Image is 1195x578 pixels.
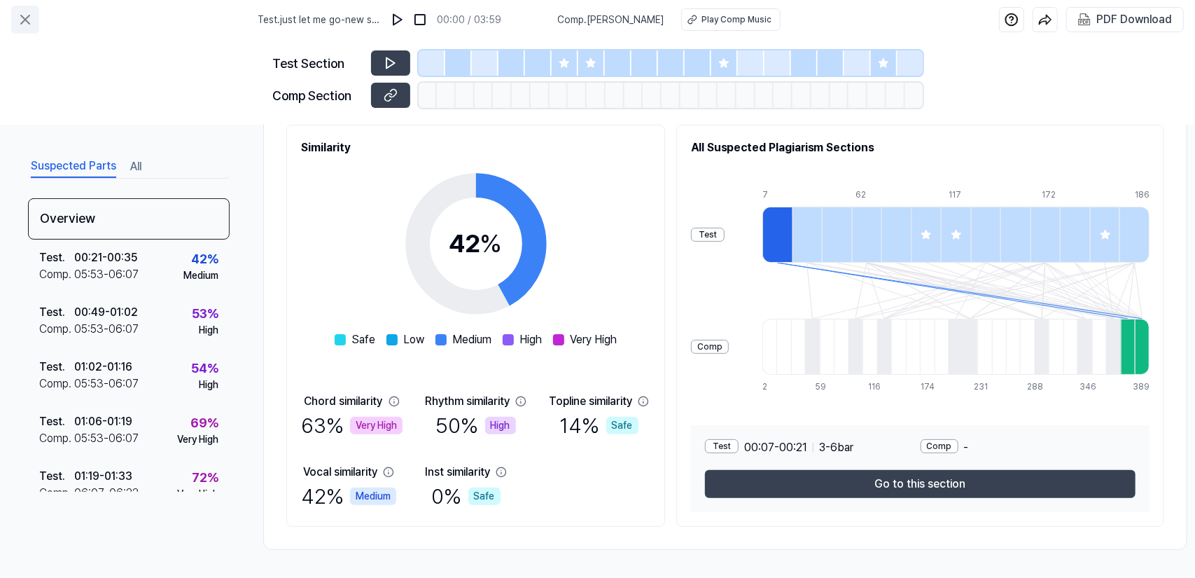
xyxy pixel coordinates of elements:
[816,380,830,393] div: 59
[921,439,958,453] div: Comp
[425,393,510,410] div: Rhythm similarity
[691,228,725,242] div: Test
[177,432,218,447] div: Very High
[452,331,491,348] span: Medium
[301,139,650,156] h2: Similarity
[39,376,74,392] div: Comp .
[744,439,807,456] span: 00:07 - 00:21
[921,439,1136,456] div: -
[39,413,74,430] div: Test .
[691,139,1149,156] h2: All Suspected Plagiarism Sections
[39,266,74,283] div: Comp .
[436,410,516,441] div: 50 %
[762,188,792,201] div: 7
[74,359,132,376] div: 01:02 - 01:16
[1096,11,1172,29] div: PDF Download
[183,268,218,283] div: Medium
[350,417,403,434] div: Very High
[480,228,503,259] span: %
[701,13,771,26] div: Play Comp Music
[819,439,853,456] span: 3 - 6 bar
[762,380,776,393] div: 2
[39,249,74,266] div: Test .
[28,198,230,240] div: Overview
[485,417,516,434] div: High
[74,430,139,447] div: 05:53 - 06:07
[74,321,139,338] div: 05:53 - 06:07
[570,331,617,348] span: Very High
[974,380,988,393] div: 231
[1027,380,1041,393] div: 288
[557,13,664,27] span: Comp . [PERSON_NAME]
[74,485,139,502] div: 06:07 - 06:22
[868,380,882,393] div: 116
[301,481,396,512] div: 42 %
[855,188,886,201] div: 62
[691,340,729,354] div: Comp
[1005,13,1019,27] img: help
[199,378,218,392] div: High
[74,413,132,430] div: 01:06 - 01:19
[74,266,139,283] div: 05:53 - 06:07
[31,156,116,178] button: Suspected Parts
[1079,380,1093,393] div: 346
[560,410,638,441] div: 14 %
[273,54,363,73] div: Test Section
[39,359,74,376] div: Test .
[432,481,501,512] div: 0 %
[949,188,979,201] div: 117
[177,487,218,502] div: Very High
[39,430,74,447] div: Comp .
[1042,188,1072,201] div: 172
[258,13,381,27] span: Test . just let me go-new super-remaster1_au
[1133,380,1149,393] div: 389
[468,488,501,505] div: Safe
[305,393,383,410] div: Chord similarity
[192,304,218,323] div: 53 %
[606,417,638,434] div: Safe
[1135,188,1149,201] div: 186
[190,413,218,432] div: 69 %
[351,331,375,348] span: Safe
[705,439,739,453] div: Test
[74,468,132,485] div: 01:19 - 01:33
[425,464,490,481] div: Inst similarity
[301,410,403,441] div: 63 %
[39,468,74,485] div: Test .
[921,380,935,393] div: 174
[39,304,74,321] div: Test .
[391,13,405,27] img: play
[303,464,377,481] div: Vocal similarity
[199,323,218,338] div: High
[74,376,139,392] div: 05:53 - 06:07
[437,13,501,27] div: 00:00 / 03:59
[39,321,74,338] div: Comp .
[1075,8,1175,32] button: PDF Download
[403,331,424,348] span: Low
[549,393,632,410] div: Topline similarity
[519,331,542,348] span: High
[191,359,218,378] div: 54 %
[74,304,138,321] div: 00:49 - 01:02
[413,13,427,27] img: stop
[1038,13,1052,27] img: share
[1078,13,1091,26] img: PDF Download
[681,8,781,31] button: Play Comp Music
[192,468,218,487] div: 72 %
[273,86,363,105] div: Comp Section
[74,249,137,266] div: 00:21 - 00:35
[449,225,503,263] div: 42
[705,470,1135,498] button: Go to this section
[39,485,74,502] div: Comp .
[191,249,218,268] div: 42 %
[350,488,396,505] div: Medium
[130,156,141,178] button: All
